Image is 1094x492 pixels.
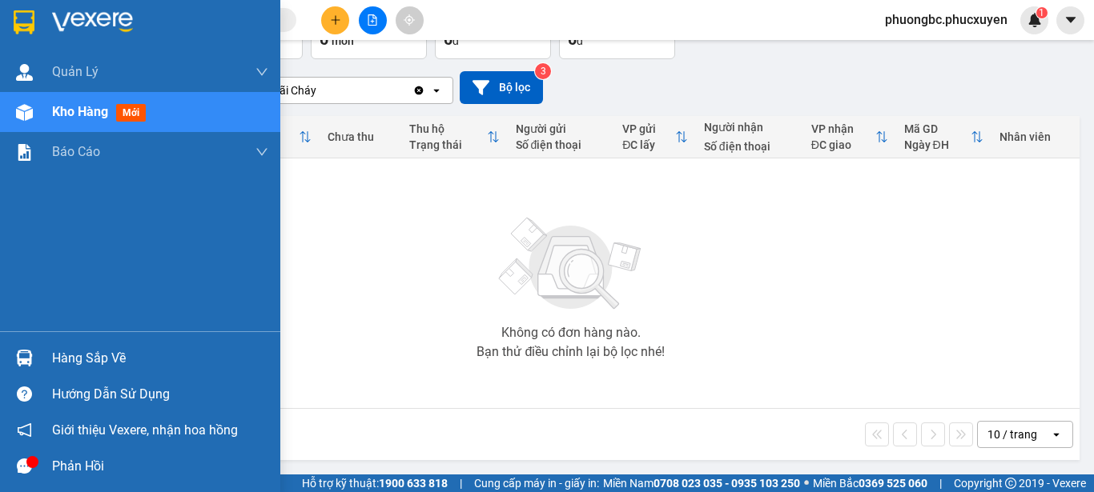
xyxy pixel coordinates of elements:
[302,474,448,492] span: Hỗ trợ kỹ thuật:
[896,116,992,158] th: Toggle SortBy
[811,138,875,151] div: ĐC giao
[622,138,675,151] div: ĐC lấy
[52,346,268,370] div: Hàng sắp về
[17,386,32,402] span: question-circle
[872,10,1020,30] span: phuongbc.phucxuyen
[255,82,316,98] div: VP Bãi Cháy
[409,122,487,135] div: Thu hộ
[452,34,459,47] span: đ
[332,34,354,47] span: món
[904,122,971,135] div: Mã GD
[622,122,675,135] div: VP gửi
[52,382,268,406] div: Hướng dẫn sử dụng
[328,130,393,143] div: Chưa thu
[318,82,320,98] input: Selected VP Bãi Cháy.
[904,138,971,151] div: Ngày ĐH
[330,14,341,26] span: plus
[939,474,942,492] span: |
[811,122,875,135] div: VP nhận
[704,140,795,153] div: Số điện thoại
[1056,6,1084,34] button: caret-down
[1064,13,1078,27] span: caret-down
[16,144,33,161] img: solution-icon
[444,30,452,49] span: 0
[404,14,415,26] span: aim
[568,30,577,49] span: 0
[704,121,795,134] div: Người nhận
[516,122,607,135] div: Người gửi
[16,350,33,366] img: warehouse-icon
[379,477,448,490] strong: 1900 633 818
[999,130,1071,143] div: Nhân viên
[474,474,599,492] span: Cung cấp máy in - giấy in:
[654,477,800,490] strong: 0708 023 035 - 0935 103 250
[412,84,425,97] svg: Clear value
[52,104,108,119] span: Kho hàng
[16,64,33,81] img: warehouse-icon
[321,6,349,34] button: plus
[603,474,800,492] span: Miền Nam
[859,477,927,490] strong: 0369 525 060
[460,71,543,104] button: Bộ lọc
[14,10,34,34] img: logo-vxr
[813,474,927,492] span: Miền Bắc
[804,480,809,486] span: ⚪️
[1005,478,1016,489] span: copyright
[16,104,33,121] img: warehouse-icon
[803,116,896,158] th: Toggle SortBy
[501,326,641,339] div: Không có đơn hàng nào.
[409,138,487,151] div: Trạng thái
[535,63,551,79] sup: 3
[52,142,100,162] span: Báo cáo
[401,116,508,158] th: Toggle SortBy
[460,474,462,492] span: |
[1039,7,1044,18] span: 1
[52,454,268,478] div: Phản hồi
[430,84,443,97] svg: open
[320,30,328,49] span: 0
[52,62,99,82] span: Quản Lý
[367,14,378,26] span: file-add
[491,208,651,320] img: svg+xml;base64,PHN2ZyBjbGFzcz0ibGlzdC1wbHVnX19zdmciIHhtbG5zPSJodHRwOi8vd3d3LnczLm9yZy8yMDAwL3N2Zy...
[577,34,583,47] span: đ
[477,346,665,358] div: Bạn thử điều chỉnh lại bộ lọc nhé!
[1036,7,1048,18] sup: 1
[116,104,146,122] span: mới
[255,66,268,78] span: down
[987,426,1037,442] div: 10 / trang
[614,116,696,158] th: Toggle SortBy
[1028,13,1042,27] img: icon-new-feature
[396,6,424,34] button: aim
[359,6,387,34] button: file-add
[255,146,268,158] span: down
[52,420,238,440] span: Giới thiệu Vexere, nhận hoa hồng
[1050,428,1063,441] svg: open
[17,422,32,438] span: notification
[17,458,32,474] span: message
[516,138,607,151] div: Số điện thoại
